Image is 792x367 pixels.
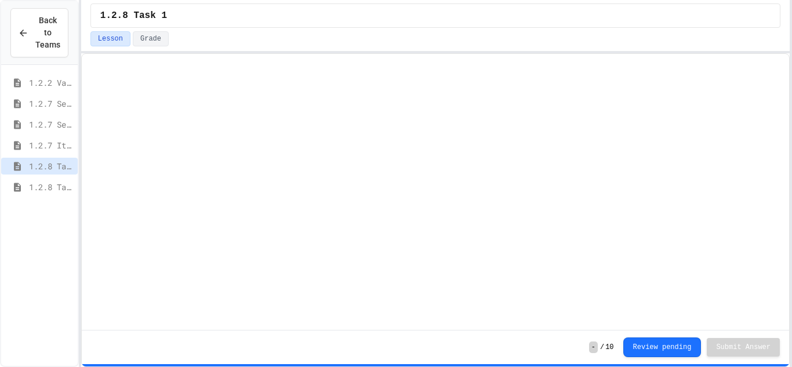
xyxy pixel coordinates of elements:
button: Lesson [90,31,130,46]
span: / [600,343,604,352]
iframe: Snap! Programming Environment [82,54,789,330]
span: 1.2.8 Task 1 [29,160,73,172]
span: 1.2.8 Task 2 [29,181,73,193]
span: Submit Answer [716,343,771,352]
span: 1.2.7 Sequencing [29,97,73,110]
span: 1.2.7 Iteration [29,139,73,151]
button: Review pending [623,337,702,357]
button: Submit Answer [707,338,780,357]
button: Back to Teams [10,8,68,57]
span: 10 [605,343,613,352]
span: 1.2.7 Selection [29,118,73,130]
span: 1.2.2 Variable Types [29,77,73,89]
span: - [589,341,598,353]
span: Back to Teams [35,14,60,51]
span: 1.2.8 Task 1 [100,9,167,23]
button: Grade [133,31,169,46]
